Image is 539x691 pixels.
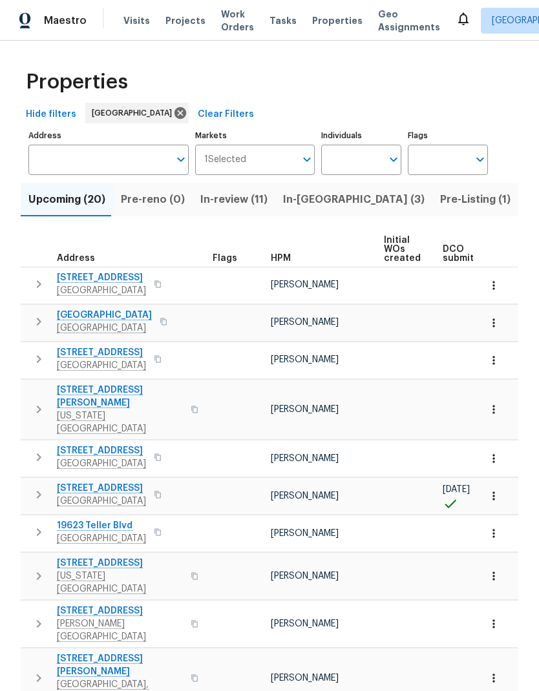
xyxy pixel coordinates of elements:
[271,254,291,263] span: HPM
[172,150,190,169] button: Open
[312,14,363,27] span: Properties
[440,191,511,209] span: Pre-Listing (1)
[213,254,237,263] span: Flags
[271,619,339,628] span: [PERSON_NAME]
[92,107,177,119] span: [GEOGRAPHIC_DATA]
[271,454,339,463] span: [PERSON_NAME]
[271,572,339,581] span: [PERSON_NAME]
[57,254,95,263] span: Address
[298,150,316,169] button: Open
[271,674,339,683] span: [PERSON_NAME]
[204,154,246,165] span: 1 Selected
[221,8,254,34] span: Work Orders
[271,318,339,327] span: [PERSON_NAME]
[28,191,105,209] span: Upcoming (20)
[271,280,339,289] span: [PERSON_NAME]
[123,14,150,27] span: Visits
[44,14,87,27] span: Maestro
[85,103,189,123] div: [GEOGRAPHIC_DATA]
[193,103,259,127] button: Clear Filters
[121,191,185,209] span: Pre-reno (0)
[271,405,339,414] span: [PERSON_NAME]
[269,16,297,25] span: Tasks
[408,132,488,139] label: Flags
[26,76,128,88] span: Properties
[165,14,206,27] span: Projects
[198,107,254,123] span: Clear Filters
[271,491,339,500] span: [PERSON_NAME]
[26,107,76,123] span: Hide filters
[385,150,403,169] button: Open
[283,191,425,209] span: In-[GEOGRAPHIC_DATA] (3)
[443,245,489,263] span: DCO submitted
[200,191,268,209] span: In-review (11)
[271,529,339,538] span: [PERSON_NAME]
[321,132,401,139] label: Individuals
[195,132,315,139] label: Markets
[271,355,339,364] span: [PERSON_NAME]
[443,485,470,494] span: [DATE]
[21,103,81,127] button: Hide filters
[378,8,440,34] span: Geo Assignments
[28,132,189,139] label: Address
[471,150,489,169] button: Open
[384,236,421,263] span: Initial WOs created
